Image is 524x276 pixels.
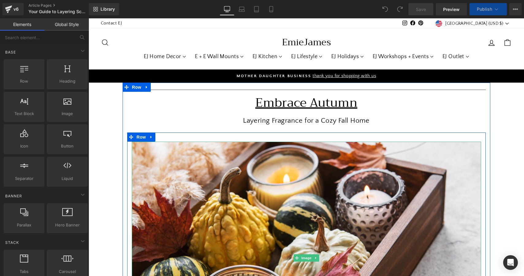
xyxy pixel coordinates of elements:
span: thank you for shopping with us [222,55,287,60]
span: Carousel [49,268,86,275]
a: Mother Daughter Businessthank you for shopping with us [14,54,422,61]
span: Row [42,64,54,73]
button: More [509,3,522,15]
span: Tabs [6,268,43,275]
summary: EJ Lifestyle [198,32,238,45]
span: Hero Banner [49,222,86,228]
span: Library [101,6,115,12]
a: Expand / Collapse [59,114,67,123]
span: Publish [477,7,492,12]
span: Row [6,78,43,84]
a: v6 [2,3,24,15]
a: Article Pages [28,3,99,8]
div: v6 [12,5,20,13]
span: Parallax [6,222,43,228]
div: Open Intercom Messenger [503,255,518,270]
a: Preview [436,3,467,15]
a: Expand / Collapse [54,64,62,73]
a: EmieJames [193,16,242,32]
span: Image [49,110,86,117]
summary: EJ Home Decor [51,32,102,45]
button: Publish [469,3,507,15]
summary: EJ Kitchen [159,32,198,45]
summary: E + E Wall Mounts [102,32,159,45]
button: Redo [394,3,406,15]
a: New Library [89,3,119,15]
span: Heading [49,78,86,84]
a: Desktop [220,3,234,15]
span: Mother Daughter Business [148,55,222,60]
summary: EJ Outlet [349,32,385,45]
a: Laptop [234,3,249,15]
a: Global Style [44,18,89,31]
a: Expand / Collapse [224,236,230,243]
a: Tablet [249,3,264,15]
span: Base [5,49,17,55]
span: Preview [443,6,460,13]
span: Save [416,6,426,13]
span: Stack [5,240,20,245]
span: Text Block [6,110,43,117]
a: Mobile [264,3,279,15]
span: Your Guide to Layering Scents Room By Room [28,9,87,14]
button: Undo [379,3,391,15]
span: Row [47,114,59,123]
span: Separator [6,175,43,182]
span: [GEOGRAPHIC_DATA] (USD $) [354,2,415,9]
span: Banner [5,193,23,199]
span: Liquid [49,175,86,182]
span: Button [49,143,86,149]
summary: EJ Workshops + Events [279,32,349,45]
u: Embrace Autumn [167,74,269,95]
span: Image [211,236,224,243]
p: Layering Fragrance for a Cozy Fall Home [39,97,397,108]
summary: EJ Holidays [238,32,279,45]
span: Icon [6,143,43,149]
